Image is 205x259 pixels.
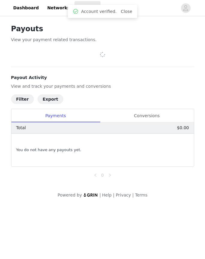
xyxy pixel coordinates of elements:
button: Export [38,94,63,104]
p: $0.00 [177,125,189,131]
li: Next Page [106,172,113,179]
a: 0 [99,172,106,178]
button: Filter [11,94,34,104]
span: You do not have any payouts yet. [16,147,81,153]
a: Networks [44,1,73,15]
span: Powered by [58,193,82,197]
li: 0 [99,172,106,179]
h4: Payout Activity [11,75,194,81]
span: | [113,193,114,197]
a: Payouts [74,1,101,15]
a: Close [121,9,132,14]
p: Total [16,125,26,131]
h1: Payouts [11,23,194,34]
div: avatar [183,3,188,13]
p: View and track your payments and conversions [11,83,194,90]
a: Privacy [116,193,131,197]
a: Dashboard [10,1,42,15]
p: View your payment related transactions. [11,37,194,43]
li: Previous Page [92,172,99,179]
span: Account verified. [81,8,116,15]
div: Payments [11,109,100,123]
span: | [99,193,101,197]
a: Help [102,193,112,197]
i: icon: right [108,173,112,177]
div: Conversions [100,109,194,123]
a: Terms [135,193,147,197]
i: icon: left [94,173,97,177]
img: logo [83,193,98,197]
span: | [132,193,134,197]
